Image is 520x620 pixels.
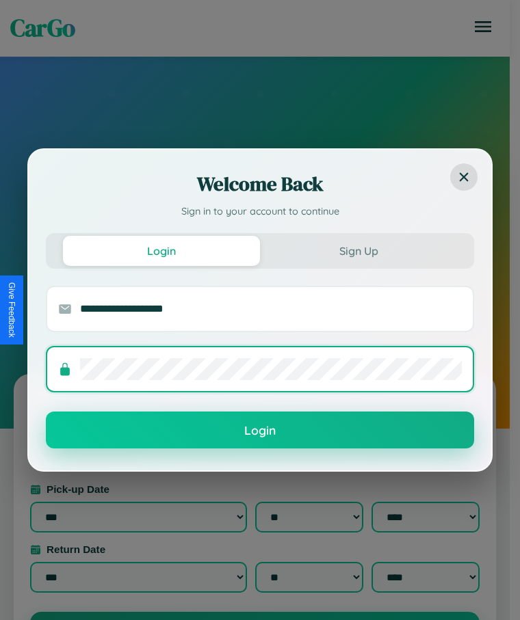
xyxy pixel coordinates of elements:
p: Sign in to your account to continue [46,204,474,219]
button: Sign Up [260,236,457,266]
div: Give Feedback [7,282,16,338]
button: Login [46,412,474,448]
h2: Welcome Back [46,170,474,198]
button: Login [63,236,260,266]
